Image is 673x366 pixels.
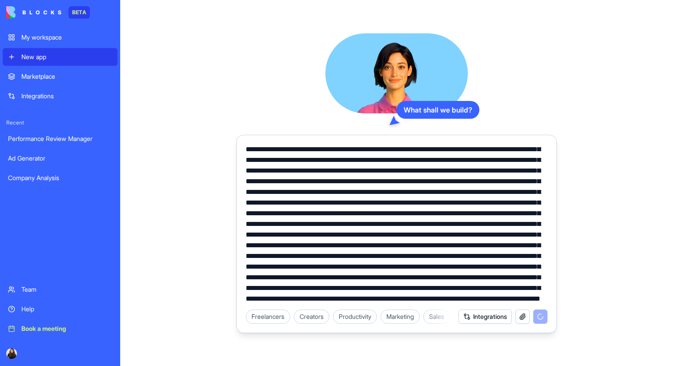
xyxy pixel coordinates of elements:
div: Marketplace [21,72,112,81]
a: My workspace [3,28,118,46]
span: Recent [3,119,118,126]
div: Company Analysis [8,173,112,182]
a: Book a meeting [3,320,118,338]
a: Ad Generator [3,149,118,167]
div: Team [21,285,112,294]
a: Help [3,300,118,318]
a: New app [3,48,118,66]
div: Integrations [21,92,112,101]
button: Integrations [458,310,512,324]
a: Performance Review Manager [3,130,118,148]
a: Marketplace [3,68,118,85]
div: Creators [294,310,329,324]
div: Book a meeting [21,324,112,333]
div: My workspace [21,33,112,42]
div: Ad Generator [8,154,112,163]
div: Sales [423,310,450,324]
div: Performance Review Manager [8,134,112,143]
div: BETA [69,6,90,19]
a: Integrations [3,87,118,105]
img: logo [6,6,61,19]
a: Team [3,281,118,298]
img: profile_pic_qbya32.jpg [6,348,17,359]
div: What shall we build? [397,101,479,119]
div: Freelancers [246,310,290,324]
div: New app [21,52,112,61]
a: BETA [6,6,90,19]
a: Company Analysis [3,169,118,187]
div: Help [21,305,112,314]
div: Productivity [333,310,377,324]
div: Marketing [381,310,420,324]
